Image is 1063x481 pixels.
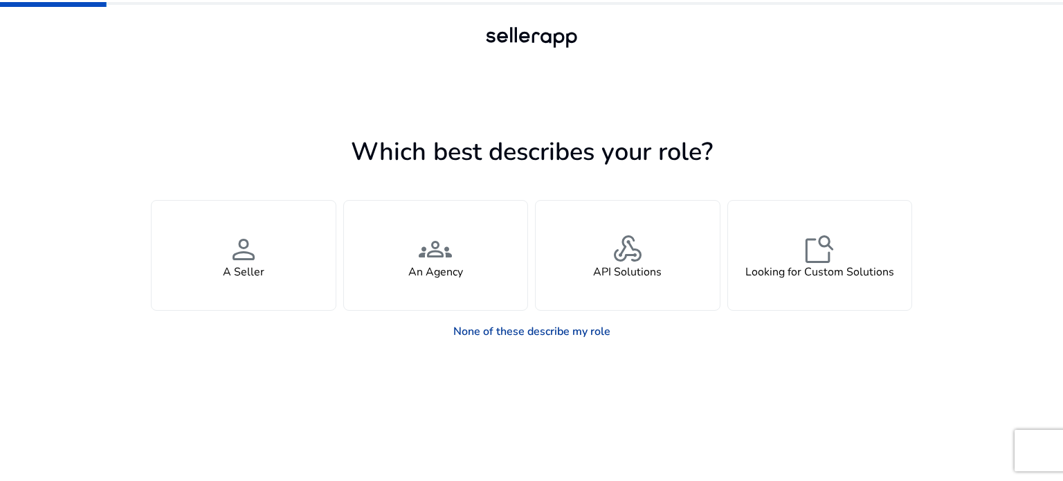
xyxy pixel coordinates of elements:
h4: A Seller [223,266,264,279]
h4: An Agency [408,266,463,279]
span: groups [419,233,452,266]
button: groupsAn Agency [343,200,529,311]
h1: Which best describes your role? [151,137,912,167]
h4: Looking for Custom Solutions [745,266,894,279]
a: None of these describe my role [442,318,621,345]
span: feature_search [803,233,836,266]
button: webhookAPI Solutions [535,200,720,311]
button: feature_searchLooking for Custom Solutions [727,200,913,311]
span: webhook [611,233,644,266]
span: person [227,233,260,266]
h4: API Solutions [593,266,662,279]
button: personA Seller [151,200,336,311]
